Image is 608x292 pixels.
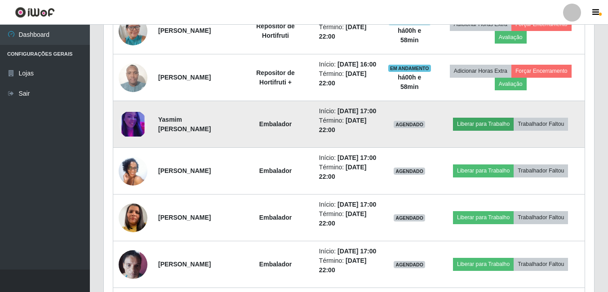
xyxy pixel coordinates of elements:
button: Liberar para Trabalho [453,211,514,224]
img: 1739199553345.jpeg [119,12,147,50]
time: [DATE] 17:00 [337,107,376,115]
strong: [PERSON_NAME] [158,261,211,268]
button: Liberar para Trabalho [453,258,514,270]
strong: Embalador [259,261,292,268]
strong: há 00 h e 58 min [398,74,421,90]
li: Início: [319,60,377,69]
img: 1746382932878.jpeg [119,58,147,97]
strong: Embalador [259,167,292,174]
strong: Embalador [259,120,292,128]
button: Trabalhador Faltou [514,164,568,177]
li: Início: [319,106,377,116]
time: [DATE] 16:00 [337,61,376,68]
li: Início: [319,247,377,256]
img: 1704253310544.jpeg [119,112,147,137]
strong: [PERSON_NAME] [158,214,211,221]
time: [DATE] 17:00 [337,201,376,208]
time: [DATE] 17:00 [337,154,376,161]
li: Início: [319,200,377,209]
li: Término: [319,209,377,228]
img: 1692498392300.jpeg [119,139,147,203]
strong: Yasmim [PERSON_NAME] [158,116,211,133]
li: Término: [319,256,377,275]
span: AGENDADO [394,214,425,221]
button: Avaliação [495,78,527,90]
li: Término: [319,116,377,135]
span: AGENDADO [394,168,425,175]
strong: [PERSON_NAME] [158,167,211,174]
button: Liberar para Trabalho [453,118,514,130]
strong: [PERSON_NAME] [158,27,211,34]
img: 1734375096021.jpeg [119,192,147,243]
button: Forçar Encerramento [511,65,572,77]
li: Início: [319,153,377,163]
time: [DATE] 17:00 [337,248,376,255]
img: CoreUI Logo [15,7,55,18]
button: Liberar para Trabalho [453,164,514,177]
button: Trabalhador Faltou [514,211,568,224]
li: Término: [319,163,377,181]
span: AGENDADO [394,121,425,128]
img: 1733770253666.jpeg [119,245,147,283]
strong: Embalador [259,214,292,221]
strong: Repositor de Hortifruti + [256,69,295,86]
strong: Repositor de Hortifruti [256,22,295,39]
button: Adicionar Horas Extra [450,65,511,77]
button: Trabalhador Faltou [514,258,568,270]
span: EM ANDAMENTO [388,65,431,72]
li: Término: [319,22,377,41]
button: Avaliação [495,31,527,44]
span: AGENDADO [394,261,425,268]
button: Trabalhador Faltou [514,118,568,130]
strong: há 00 h e 58 min [398,27,421,44]
strong: [PERSON_NAME] [158,74,211,81]
li: Término: [319,69,377,88]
